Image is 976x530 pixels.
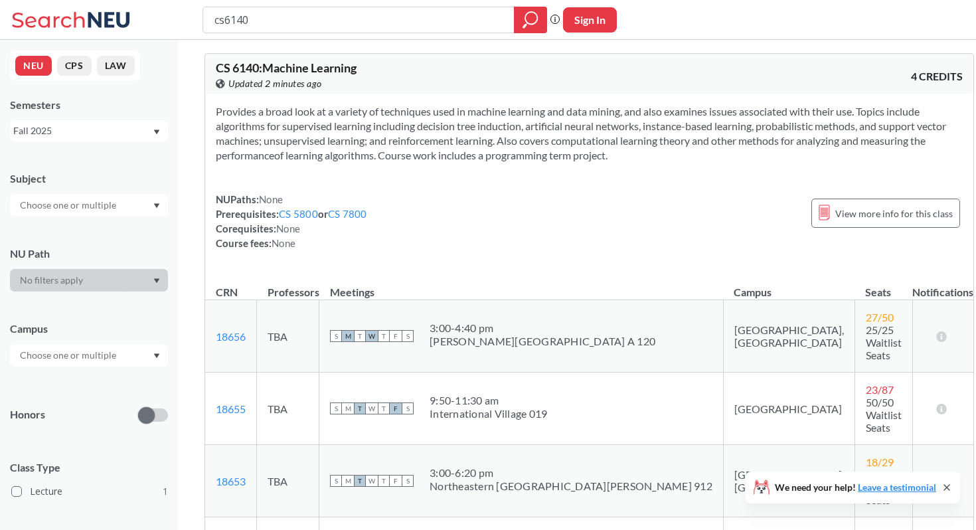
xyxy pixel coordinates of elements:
[723,373,854,445] td: [GEOGRAPHIC_DATA]
[854,272,912,300] th: Seats
[366,330,378,342] span: W
[276,222,300,234] span: None
[354,475,366,487] span: T
[430,480,712,493] div: Northeastern [GEOGRAPHIC_DATA][PERSON_NAME] 912
[216,330,246,343] a: 18656
[279,208,318,220] a: CS 5800
[563,7,617,33] button: Sign In
[912,272,973,300] th: Notifications
[723,300,854,373] td: [GEOGRAPHIC_DATA], [GEOGRAPHIC_DATA]
[866,383,894,396] span: 23 / 87
[10,246,168,261] div: NU Path
[257,272,319,300] th: Professors
[430,321,655,335] div: 3:00 - 4:40 pm
[153,203,160,209] svg: Dropdown arrow
[10,98,168,112] div: Semesters
[153,278,160,284] svg: Dropdown arrow
[378,475,390,487] span: T
[272,237,295,249] span: None
[257,373,319,445] td: TBA
[378,330,390,342] span: T
[330,475,342,487] span: S
[153,130,160,135] svg: Dropdown arrow
[775,483,936,492] span: We need your help!
[213,9,505,31] input: Class, professor, course number, "phrase"
[430,407,547,420] div: International Village 019
[835,205,953,222] span: View more info for this class
[10,321,168,336] div: Campus
[430,466,712,480] div: 3:00 - 6:20 pm
[13,124,152,138] div: Fall 2025
[13,347,125,363] input: Choose one or multiple
[523,11,538,29] svg: magnifying glass
[354,330,366,342] span: T
[10,460,168,475] span: Class Type
[259,193,283,205] span: None
[10,407,45,422] p: Honors
[430,394,547,407] div: 9:50 - 11:30 am
[328,208,367,220] a: CS 7800
[378,402,390,414] span: T
[354,402,366,414] span: T
[10,120,168,141] div: Fall 2025Dropdown arrow
[216,402,246,415] a: 18655
[858,482,936,493] a: Leave a testimonial
[723,272,854,300] th: Campus
[402,402,414,414] span: S
[342,330,354,342] span: M
[366,402,378,414] span: W
[866,456,894,468] span: 18 / 29
[257,300,319,373] td: TBA
[390,475,402,487] span: F
[257,445,319,517] td: TBA
[342,402,354,414] span: M
[10,269,168,292] div: Dropdown arrow
[911,69,963,84] span: 4 CREDITS
[57,56,92,76] button: CPS
[216,475,246,487] a: 18653
[13,197,125,213] input: Choose one or multiple
[430,335,655,348] div: [PERSON_NAME][GEOGRAPHIC_DATA] A 120
[15,56,52,76] button: NEU
[216,285,238,300] div: CRN
[866,468,902,506] span: 15/15 Waitlist Seats
[319,272,724,300] th: Meetings
[390,330,402,342] span: F
[153,353,160,359] svg: Dropdown arrow
[866,396,902,434] span: 50/50 Waitlist Seats
[866,323,902,361] span: 25/25 Waitlist Seats
[228,76,322,91] span: Updated 2 minutes ago
[11,483,168,500] label: Lecture
[514,7,547,33] div: magnifying glass
[10,194,168,217] div: Dropdown arrow
[402,330,414,342] span: S
[216,192,367,250] div: NUPaths: Prerequisites: or Corequisites: Course fees:
[10,344,168,367] div: Dropdown arrow
[330,402,342,414] span: S
[216,104,963,163] section: Provides a broad look at a variety of techniques used in machine learning and data mining, and al...
[390,402,402,414] span: F
[402,475,414,487] span: S
[163,484,168,499] span: 1
[866,311,894,323] span: 27 / 50
[723,445,854,517] td: [GEOGRAPHIC_DATA], [GEOGRAPHIC_DATA]
[97,56,135,76] button: LAW
[10,171,168,186] div: Subject
[366,475,378,487] span: W
[342,475,354,487] span: M
[330,330,342,342] span: S
[216,60,357,75] span: CS 6140 : Machine Learning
